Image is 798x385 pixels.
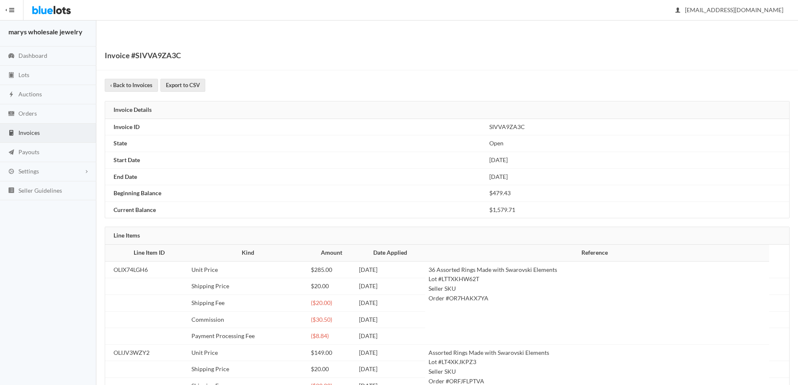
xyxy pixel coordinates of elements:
td: [DATE] [356,278,425,295]
th: Reference [425,245,770,261]
td: [DATE] [356,295,425,311]
td: Shipping Price [188,361,307,378]
td: $20.00 [307,278,355,295]
ion-icon: cash [7,110,15,118]
td: [DATE] [356,311,425,328]
th: Kind [188,245,307,261]
td: $1,579.71 [486,202,789,218]
b: Invoice ID [114,123,139,130]
b: End Date [114,173,137,180]
td: $149.00 [307,344,355,361]
ion-icon: list box [7,187,15,195]
a: Export to CSV [160,79,205,92]
td: OLIJV3WZY2 [105,344,188,361]
span: ($8.84) [311,332,329,339]
td: Commission [188,311,307,328]
span: [EMAIL_ADDRESS][DOMAIN_NAME] [676,6,783,13]
ion-icon: speedometer [7,52,15,60]
th: Amount [307,245,355,261]
span: Payouts [18,148,39,155]
span: ($30.50) [311,316,332,323]
ion-icon: person [674,7,682,15]
a: ‹ Back to Invoices [105,79,158,92]
td: $479.43 [486,185,789,202]
span: Lots [18,71,29,78]
td: 36 Assorted Rings Made with Swarovski Elements Lot #LTTXKHW62T Seller SKU Order #OR7HAKX7YA [425,261,770,345]
td: $285.00 [307,261,355,278]
th: Line Item ID [105,245,188,261]
td: [DATE] [356,344,425,361]
td: Open [486,135,789,152]
ion-icon: paper plane [7,149,15,157]
td: Shipping Fee [188,295,307,311]
td: SIVVA9ZA3C [486,119,789,135]
td: [DATE] [356,261,425,278]
th: Date Applied [356,245,425,261]
td: [DATE] [486,168,789,185]
span: Invoices [18,129,40,136]
td: Unit Price [188,261,307,278]
td: Shipping Price [188,278,307,295]
h1: Invoice #SIVVA9ZA3C [105,49,181,62]
td: [DATE] [356,328,425,345]
ion-icon: flash [7,91,15,99]
b: State [114,140,127,147]
ion-icon: clipboard [7,72,15,80]
b: Start Date [114,156,140,163]
td: [DATE] [356,361,425,378]
td: OLIX74LGH6 [105,261,188,278]
span: Auctions [18,90,42,98]
b: Current Balance [114,206,156,213]
b: Beginning Balance [114,189,161,196]
span: ($20.00) [311,299,332,306]
div: Invoice Details [105,101,789,119]
span: Orders [18,110,37,117]
td: [DATE] [486,152,789,169]
span: Settings [18,168,39,175]
span: Dashboard [18,52,47,59]
span: Seller Guidelines [18,187,62,194]
ion-icon: cog [7,168,15,176]
td: $20.00 [307,361,355,378]
td: Payment Processing Fee [188,328,307,345]
td: Unit Price [188,344,307,361]
ion-icon: calculator [7,129,15,137]
strong: marys wholesale jewelry [8,28,83,36]
div: Line Items [105,227,789,245]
